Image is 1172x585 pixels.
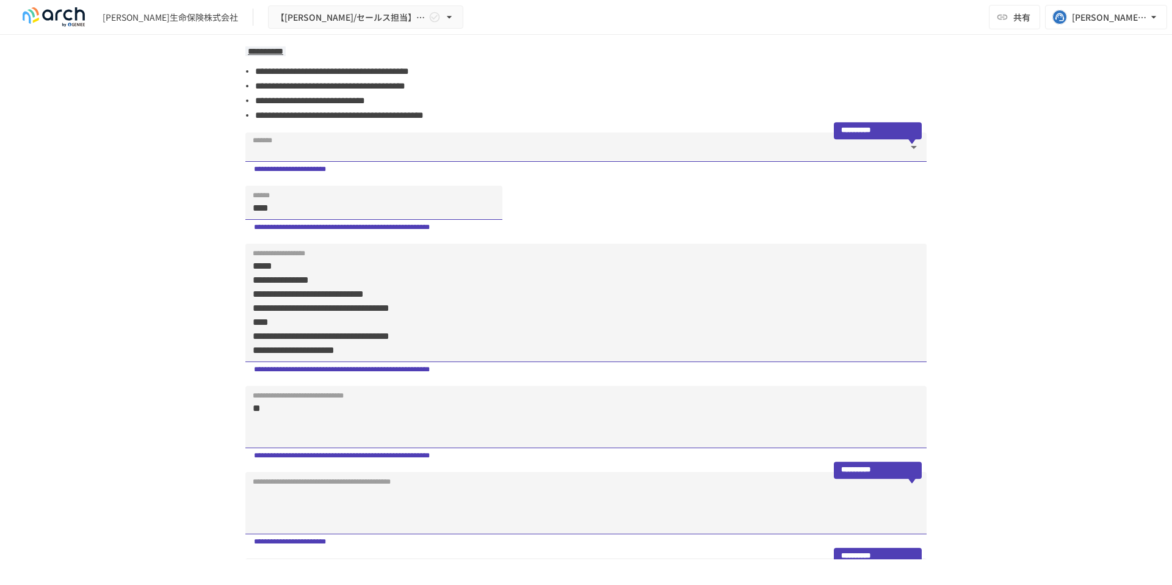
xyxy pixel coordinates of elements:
div: [PERSON_NAME]生命保険株式会社 [103,11,238,24]
button: 【[PERSON_NAME]/セールス担当】 [PERSON_NAME]生命保険株式会社様_勤怠管理システム導入検討に際して [268,5,463,29]
button: 開く [905,139,922,156]
img: logo-default@2x-9cf2c760.svg [15,7,93,27]
div: [PERSON_NAME][EMAIL_ADDRESS][PERSON_NAME][DOMAIN_NAME] [1072,10,1148,25]
span: 共有 [1013,10,1030,24]
button: 共有 [989,5,1040,29]
span: 【[PERSON_NAME]/セールス担当】 [PERSON_NAME]生命保険株式会社様_勤怠管理システム導入検討に際して [276,10,426,25]
button: [PERSON_NAME][EMAIL_ADDRESS][PERSON_NAME][DOMAIN_NAME] [1045,5,1167,29]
